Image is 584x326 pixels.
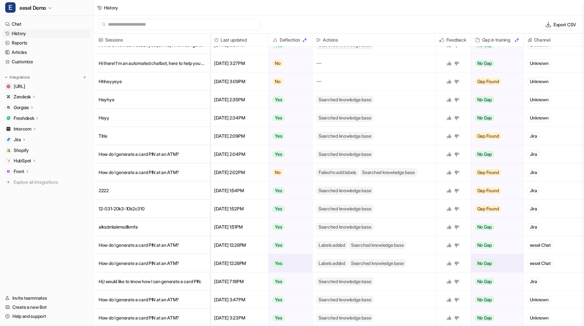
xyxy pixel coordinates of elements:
[475,42,494,48] span: No Gap
[3,38,91,47] a: Reports
[273,42,284,48] span: Yes
[99,127,205,145] p: Title
[316,278,373,285] span: Searched knowledge base
[273,96,284,103] span: Yes
[471,72,519,91] button: Gap Found
[6,169,10,173] img: Front
[6,106,10,109] img: Gorgias
[269,91,309,109] button: Yes
[543,20,579,29] button: Export CSV
[475,96,494,103] span: No Gap
[273,260,284,267] span: Yes
[213,72,266,91] span: [DATE] 3:09PM
[273,60,283,67] span: No
[528,150,540,158] div: Jira
[475,133,501,139] span: Gap Found
[213,145,266,163] span: [DATE] 2:04PM
[471,291,519,309] button: No Gap
[273,187,284,194] span: Yes
[273,169,283,176] span: No
[4,75,8,80] img: expand menu
[6,84,10,88] img: docs.eesel.ai
[273,133,284,139] span: Yes
[528,314,551,322] div: Unknown
[269,182,309,200] button: Yes
[360,169,417,176] span: Searched knowledge base
[269,127,309,145] button: Yes
[99,72,205,91] p: Hhheyyeye
[269,236,309,254] button: Yes
[471,91,519,109] button: No Gap
[213,291,266,309] span: [DATE] 3:47PM
[6,116,10,120] img: Freshdesk
[99,291,205,309] p: How do I generate a card PIN at an ATM?
[14,157,31,164] p: HubSpot
[528,96,551,104] div: Unknown
[273,278,284,285] span: Yes
[269,163,309,182] button: No
[14,147,29,154] span: Shopify
[3,294,91,303] a: Invite teammates
[14,115,34,121] p: Freshdesk
[446,33,466,46] h2: Feedback
[526,33,581,46] span: Channel
[213,272,266,291] span: [DATE] 7:18PM
[316,259,347,267] span: Labels added
[3,29,91,38] a: History
[213,218,266,236] span: [DATE] 1:51PM
[528,114,551,122] div: Unknown
[5,179,12,185] img: explore all integrations
[6,127,10,131] img: Intercom
[273,206,284,212] span: Yes
[19,3,46,12] span: eesel Demo
[99,200,205,218] p: 12-031-20k3-10k2c310
[475,315,494,321] span: No Gap
[6,159,10,163] img: HubSpot
[471,109,519,127] button: No Gap
[273,296,284,303] span: Yes
[316,132,373,140] span: Searched knowledge base
[471,54,519,72] button: No Gap
[528,132,540,140] div: Jira
[269,109,309,127] button: Yes
[14,104,29,111] p: Gorgias
[3,82,91,91] a: docs.eesel.ai[URL]
[528,59,551,67] div: Unknown
[99,54,205,72] p: Hi there! I'm an automated chatbot, here to help you with anything you need. How
[349,259,406,267] span: Searched knowledge base
[316,223,373,231] span: Searched knowledge base
[471,163,519,182] button: Gap Found
[14,83,25,90] span: [URL]
[528,278,540,285] div: Jira
[99,254,205,272] p: How do I generate a card PIN at an ATM?
[349,241,406,249] span: Searched knowledge base
[475,278,494,285] span: No Gap
[269,272,309,291] button: Yes
[213,254,266,272] span: [DATE] 12:26PM
[316,96,373,104] span: Searched knowledge base
[475,169,501,176] span: Gap Found
[475,206,501,212] span: Gap Found
[528,241,553,249] div: eesel Chat
[3,74,32,81] button: Integrations
[269,72,309,91] button: No
[96,33,207,46] span: Sessions
[528,78,551,85] div: Unknown
[3,312,91,321] a: Help and support
[99,91,205,109] p: Heyhye
[273,315,284,321] span: Yes
[316,169,359,176] span: Failed to add labels
[475,187,501,194] span: Gap Found
[213,182,266,200] span: [DATE] 1:54PM
[474,33,521,46] div: Gap in training
[471,254,519,272] button: No Gap
[3,146,91,155] a: ShopifyShopify
[99,109,205,127] p: Heyy
[269,200,309,218] button: Yes
[273,78,283,85] span: No
[475,296,494,303] span: No Gap
[475,115,494,121] span: No Gap
[273,151,284,157] span: Yes
[82,75,87,80] img: menu_add.svg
